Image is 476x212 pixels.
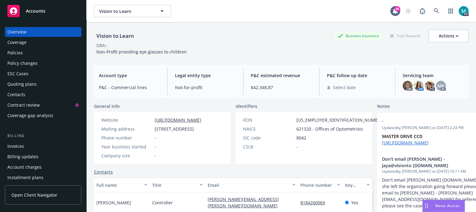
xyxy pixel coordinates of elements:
[94,32,136,40] div: Vision to Learn
[152,182,196,188] div: Title
[152,199,173,206] span: Controller
[101,152,152,159] div: Company size
[430,5,443,17] a: Search
[403,81,413,91] img: photo
[402,5,414,17] a: Start snowing
[395,6,400,12] div: 95
[414,81,424,91] img: photo
[382,133,422,139] strong: MASTER DRIVE CCD
[7,58,38,68] div: Policy changes
[351,199,358,206] span: Yes
[437,83,444,89] span: MP
[445,5,457,17] a: Switch app
[101,143,152,150] div: Year business started
[99,84,160,91] span: P&C - Commercial lines
[7,141,24,151] div: Invoices
[387,32,424,40] div: Total Rewards
[382,118,473,124] span: -
[382,140,429,146] a: [URL][DOMAIN_NAME]
[175,72,236,79] span: Legal entity type
[96,42,108,49] div: DBA: -
[101,117,152,123] div: Website
[94,5,171,17] button: Vision to Learn
[94,103,120,109] span: General info
[208,196,283,209] a: [PERSON_NAME][EMAIL_ADDRESS][PERSON_NAME][DOMAIN_NAME]
[96,199,131,206] span: [PERSON_NAME]
[298,178,342,192] button: Phone number
[439,30,458,42] div: Actions
[155,135,156,141] span: -
[208,182,289,188] div: Email
[243,126,294,132] div: NAICS
[11,192,57,198] span: Open Client Navigator
[345,182,363,188] div: Key contact
[7,162,42,172] div: Account charges
[7,27,26,37] div: Overview
[5,2,81,20] a: Accounts
[94,169,113,175] a: Contacts
[155,143,156,150] span: -
[333,84,356,91] span: Select date
[94,178,150,192] button: Full name
[155,126,194,132] span: [STREET_ADDRESS]
[5,173,81,183] a: Installment plans
[251,72,312,79] span: P&C estimated revenue
[7,111,53,120] div: Coverage gap analysis
[7,37,26,47] div: Coverage
[459,6,469,16] img: photo
[5,90,81,100] a: Contacts
[99,72,160,79] span: Account type
[7,69,28,79] div: SSC Cases
[205,178,298,192] button: Email
[175,84,236,91] span: Not-for-profit
[243,143,294,150] div: CSLB
[7,48,23,58] div: Policies
[343,178,372,192] button: Key contact
[7,173,43,183] div: Installment plans
[425,81,435,91] img: photo
[429,30,469,42] button: Actions
[296,117,384,123] span: [US_EMPLOYER_IDENTIFICATION_NUMBER]
[296,135,306,141] span: 8042
[382,156,473,169] span: Don't email [PERSON_NAME] - Jaya@visionto [DOMAIN_NAME]
[7,100,40,110] div: Contract review
[423,200,430,212] div: Drag to move
[403,72,464,79] span: Servicing team
[5,152,81,162] a: Billing updates
[300,200,330,206] a: 8184260069
[377,103,390,110] span: Notes
[5,27,81,37] a: Overview
[101,135,152,141] div: Phone number
[243,117,294,123] div: FEIN
[296,143,298,150] span: -
[5,58,81,68] a: Policy changes
[435,203,460,208] span: Nova Assist
[251,84,312,91] span: $42,348.87
[7,152,39,162] div: Billing updates
[5,37,81,47] a: Coverage
[416,5,429,17] a: Report a Bug
[296,126,363,132] span: 621320 - Offices of Optometrists
[101,126,152,132] div: Mailing address
[5,48,81,58] a: Policies
[5,111,81,120] a: Coverage gap analysis
[150,178,205,192] button: Title
[300,182,333,188] div: Phone number
[96,49,187,55] span: Non-Profit providing eye glasses to children
[236,103,257,109] span: Identifiers
[96,182,140,188] div: Full name
[5,69,81,79] a: SSC Cases
[335,32,382,40] div: Business Insurance
[5,100,81,110] a: Contract review
[422,200,465,212] button: Nova Assist
[7,79,37,89] div: Quoting plans
[99,8,153,14] span: Vision to Learn
[7,90,25,100] div: Contacts
[5,141,81,151] a: Invoices
[327,72,388,79] span: P&C follow up date
[155,117,201,123] a: [URL][DOMAIN_NAME]
[5,133,81,139] div: Billing
[155,152,156,159] span: -
[5,162,81,172] a: Account charges
[26,9,45,14] span: Accounts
